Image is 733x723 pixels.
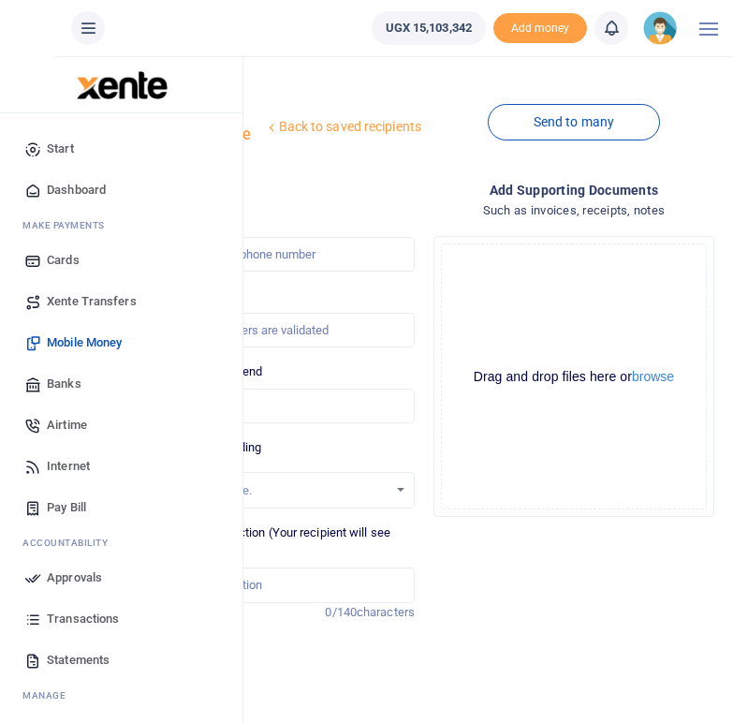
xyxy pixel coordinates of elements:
[364,11,493,45] li: Wallet ballance
[47,292,137,311] span: Xente Transfers
[47,181,106,199] span: Dashboard
[15,240,227,281] a: Cards
[325,605,357,619] span: 0/140
[15,446,227,487] a: Internet
[15,405,227,446] a: Airtime
[37,538,108,548] span: countability
[386,19,472,37] span: UGX 15,103,342
[372,11,486,45] a: UGX 15,103,342
[47,498,86,517] span: Pay Bill
[433,236,714,517] div: File Uploader
[126,389,415,424] input: UGX
[632,370,674,383] button: browse
[126,568,415,603] input: Enter extra information
[126,524,415,560] label: Memo for this transaction (Your recipient will see this)
[442,368,706,386] div: Drag and drop files here or
[15,681,227,710] li: M
[47,140,74,158] span: Start
[15,487,227,528] a: Pay Bill
[47,416,87,435] span: Airtime
[430,200,718,221] h4: Such as invoices, receipts, notes
[47,375,81,393] span: Banks
[47,251,80,270] span: Cards
[77,71,168,99] img: logo-large
[643,11,684,45] a: profile-user
[126,237,415,273] input: Enter phone number
[15,211,227,240] li: M
[15,322,227,363] a: Mobile Money
[643,11,677,45] img: profile-user
[47,610,119,628] span: Transactions
[32,220,105,230] span: ake Payments
[493,13,587,44] span: Add money
[47,457,90,476] span: Internet
[47,651,110,670] span: Statements
[264,111,422,144] a: Back to saved recipients
[493,20,587,34] a: Add money
[126,313,415,348] input: MTN & Airtel numbers are validated
[140,481,388,500] div: No options available.
[15,557,227,598] a: Approvals
[493,13,587,44] li: Toup your wallet
[15,128,227,170] a: Start
[488,104,660,140] a: Send to many
[15,170,227,211] a: Dashboard
[15,363,227,405] a: Banks
[47,333,122,352] span: Mobile Money
[15,598,227,640] a: Transactions
[15,528,227,557] li: Ac
[75,77,168,91] a: logo-small logo-large logo-large
[47,568,102,587] span: Approvals
[15,640,227,681] a: Statements
[430,180,718,200] h4: Add supporting Documents
[357,605,415,619] span: characters
[15,281,227,322] a: Xente Transfers
[32,690,66,701] span: anage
